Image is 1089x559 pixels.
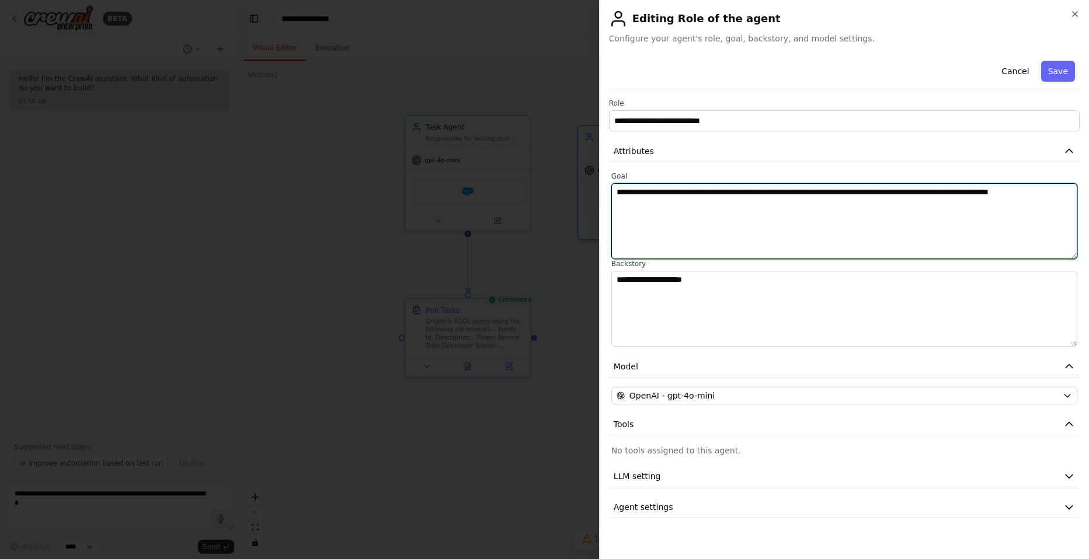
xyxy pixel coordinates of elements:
span: Tools [614,418,634,430]
label: Role [609,99,1080,108]
button: Agent settings [609,497,1080,518]
span: OpenAI - gpt-4o-mini [629,390,715,401]
span: Agent settings [614,501,673,513]
button: Tools [609,414,1080,435]
label: Goal [611,172,1077,181]
button: Cancel [994,61,1036,82]
button: Attributes [609,141,1080,162]
p: No tools assigned to this agent. [611,445,1077,456]
span: Attributes [614,145,654,157]
button: OpenAI - gpt-4o-mini [611,387,1077,404]
span: Model [614,361,638,372]
button: Model [609,356,1080,378]
span: Configure your agent's role, goal, backstory, and model settings. [609,33,1080,44]
h2: Editing Role of the agent [609,9,1080,28]
button: LLM setting [609,466,1080,487]
button: Save [1041,61,1075,82]
label: Backstory [611,259,1077,268]
span: LLM setting [614,470,661,482]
